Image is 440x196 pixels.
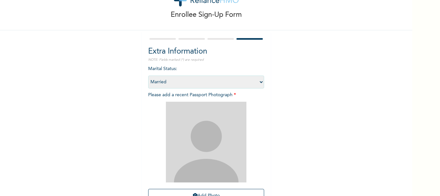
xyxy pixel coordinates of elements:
[148,57,264,62] p: NOTE: Fields marked (*) are required
[148,46,264,57] h2: Extra Information
[171,10,242,20] p: Enrollee Sign-Up Form
[166,102,246,182] img: Crop
[148,67,264,84] span: Marital Status :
